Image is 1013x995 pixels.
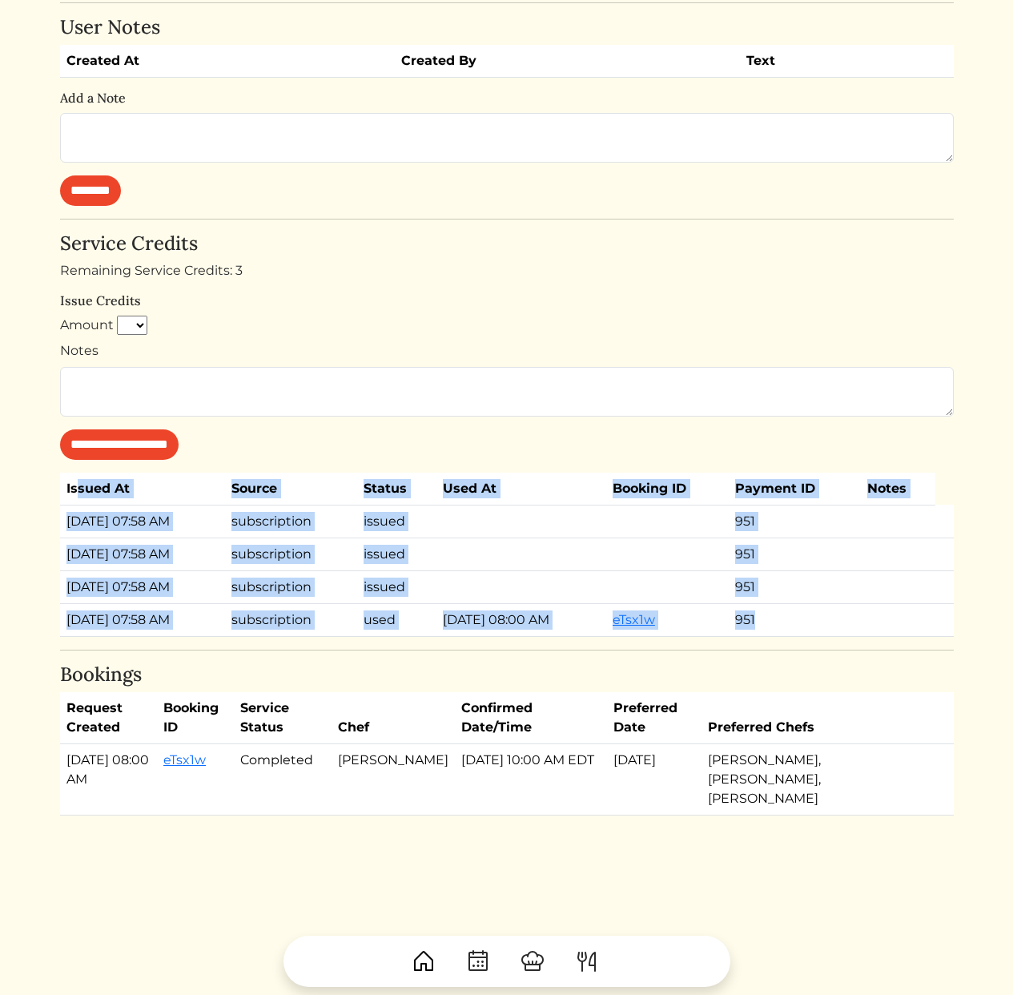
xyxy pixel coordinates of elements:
[357,538,437,570] td: issued
[60,16,954,39] h4: User Notes
[729,505,861,538] td: 951
[729,538,861,570] td: 951
[225,570,357,603] td: subscription
[861,473,935,506] th: Notes
[574,949,600,974] img: ForkKnife-55491504ffdb50bab0c1e09e7649658475375261d09fd45db06cec23bce548bf.svg
[234,692,331,744] th: Service Status
[606,473,730,506] th: Booking ID
[607,744,701,816] td: [DATE]
[357,505,437,538] td: issued
[332,692,455,744] th: Chef
[455,744,607,816] td: [DATE] 10:00 AM EDT
[357,473,437,506] th: Status
[225,603,357,636] td: subscription
[60,603,225,636] td: [DATE] 07:58 AM
[607,692,701,744] th: Preferred Date
[613,612,655,627] a: eTsx1w
[436,603,606,636] td: [DATE] 08:00 AM
[60,91,954,106] h6: Add a Note
[60,663,954,687] h4: Bookings
[60,293,954,308] h6: Issue Credits
[225,473,357,506] th: Source
[60,692,158,744] th: Request Created
[225,538,357,570] td: subscription
[60,538,225,570] td: [DATE] 07:58 AM
[163,752,206,767] a: eTsx1w
[60,570,225,603] td: [DATE] 07:58 AM
[395,45,740,78] th: Created By
[60,261,954,280] div: Remaining Service Credits: 3
[225,505,357,538] td: subscription
[60,45,396,78] th: Created At
[234,744,331,816] td: Completed
[520,949,545,974] img: ChefHat-a374fb509e4f37eb0702ca99f5f64f3b6956810f32a249b33092029f8484b388.svg
[157,692,234,744] th: Booking ID
[332,744,455,816] td: [PERSON_NAME]
[729,570,861,603] td: 951
[60,473,225,506] th: Issued At
[357,603,437,636] td: used
[60,316,114,335] label: Amount
[60,744,158,816] td: [DATE] 08:00 AM
[729,603,861,636] td: 951
[60,232,954,256] h4: Service Credits
[411,949,436,974] img: House-9bf13187bcbb5817f509fe5e7408150f90897510c4275e13d0d5fca38e0b5951.svg
[740,45,903,78] th: Text
[60,505,225,538] td: [DATE] 07:58 AM
[465,949,491,974] img: CalendarDots-5bcf9d9080389f2a281d69619e1c85352834be518fbc73d9501aef674afc0d57.svg
[436,473,606,506] th: Used At
[357,570,437,603] td: issued
[729,473,861,506] th: Payment ID
[701,692,941,744] th: Preferred Chefs
[455,692,607,744] th: Confirmed Date/Time
[701,744,941,816] td: [PERSON_NAME], [PERSON_NAME], [PERSON_NAME]
[60,341,98,361] label: Notes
